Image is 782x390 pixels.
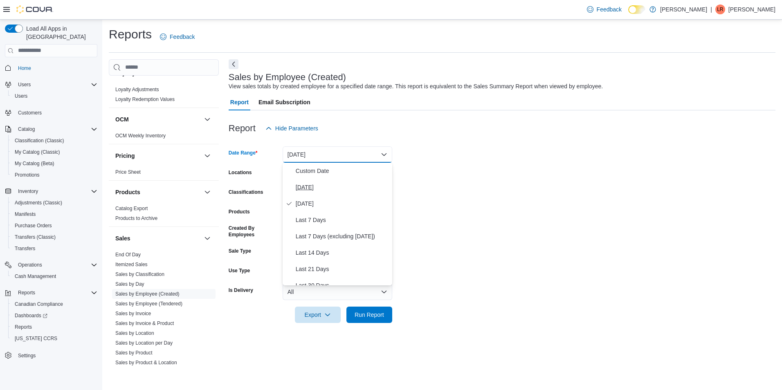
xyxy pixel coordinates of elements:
span: Promotions [15,172,40,178]
button: Run Report [346,307,392,323]
h1: Reports [109,26,152,43]
div: Loyalty [109,85,219,108]
label: Classifications [229,189,263,195]
a: Classification (Classic) [11,136,67,146]
span: Transfers (Classic) [15,234,56,240]
a: My Catalog (Classic) [11,147,63,157]
a: Customers [15,108,45,118]
button: Reports [15,288,38,298]
span: Transfers [11,244,97,253]
button: Export [295,307,341,323]
div: Select listbox [283,163,392,285]
span: Promotions [11,170,97,180]
button: All [283,284,392,300]
h3: Sales by Employee (Created) [229,72,346,82]
span: Classification (Classic) [15,137,64,144]
span: [DATE] [296,199,389,208]
span: Users [15,93,27,99]
button: Pricing [115,152,201,160]
a: Loyalty Redemption Values [115,96,175,102]
a: Sales by Invoice & Product [115,321,174,326]
span: Manifests [15,211,36,217]
a: Dashboards [11,311,51,321]
button: Operations [15,260,45,270]
button: Home [2,62,101,74]
span: Last 14 Days [296,248,389,258]
span: Last 21 Days [296,264,389,274]
a: Transfers [11,244,38,253]
a: Home [15,63,34,73]
a: Sales by Invoice [115,311,151,316]
span: Hide Parameters [275,124,318,132]
h3: Report [229,123,256,133]
span: Products to Archive [115,215,157,222]
span: Custom Date [296,166,389,176]
button: Settings [2,349,101,361]
span: Catalog [18,126,35,132]
a: Sales by Location per Day [115,340,173,346]
button: Catalog [15,124,38,134]
button: Catalog [2,123,101,135]
a: Purchase Orders [11,221,55,231]
a: Dashboards [8,310,101,321]
a: OCM Weekly Inventory [115,133,166,139]
button: Products [115,188,201,196]
span: Customers [18,110,42,116]
span: My Catalog (Beta) [11,159,97,168]
span: Cash Management [11,271,97,281]
a: Promotions [11,170,43,180]
button: Sales [202,233,212,243]
span: Adjustments (Classic) [11,198,97,208]
span: Inventory [15,186,97,196]
span: Transfers [15,245,35,252]
span: Last 30 Days [296,280,389,290]
span: Reports [11,322,97,332]
span: End Of Day [115,251,141,258]
button: Hide Parameters [262,120,321,137]
span: Dashboards [15,312,47,319]
h3: OCM [115,115,129,123]
button: Inventory [2,186,101,197]
span: LR [717,4,723,14]
button: Products [202,187,212,197]
span: Loyalty Redemption Values [115,96,175,103]
span: Sales by Employee (Tendered) [115,300,182,307]
span: Washington CCRS [11,334,97,343]
button: My Catalog (Classic) [8,146,101,158]
button: Users [8,90,101,102]
label: Created By Employees [229,225,279,238]
h3: Products [115,188,140,196]
a: Settings [15,351,39,361]
span: Last 7 Days (excluding [DATE]) [296,231,389,241]
a: My Catalog (Beta) [11,159,58,168]
span: Itemized Sales [115,261,148,268]
button: My Catalog (Beta) [8,158,101,169]
span: Cash Management [15,273,56,280]
span: Canadian Compliance [15,301,63,307]
div: Products [109,204,219,226]
label: Use Type [229,267,250,274]
span: Sales by Employee (Created) [115,291,180,297]
span: My Catalog (Beta) [15,160,54,167]
span: Sales by Invoice [115,310,151,317]
p: [PERSON_NAME] [728,4,775,14]
span: Customers [15,108,97,118]
span: Catalog [15,124,97,134]
h3: Pricing [115,152,135,160]
a: Manifests [11,209,39,219]
button: Canadian Compliance [8,298,101,310]
a: Products to Archive [115,215,157,221]
span: Loyalty Adjustments [115,86,159,93]
a: Feedback [157,29,198,45]
span: OCM Weekly Inventory [115,132,166,139]
span: Sales by Product [115,350,153,356]
a: Sales by Day [115,281,144,287]
span: Purchase Orders [15,222,52,229]
span: Users [11,91,97,101]
button: Loyalty [202,68,212,78]
a: Sales by Classification [115,271,164,277]
img: Cova [16,5,53,13]
button: Users [2,79,101,90]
